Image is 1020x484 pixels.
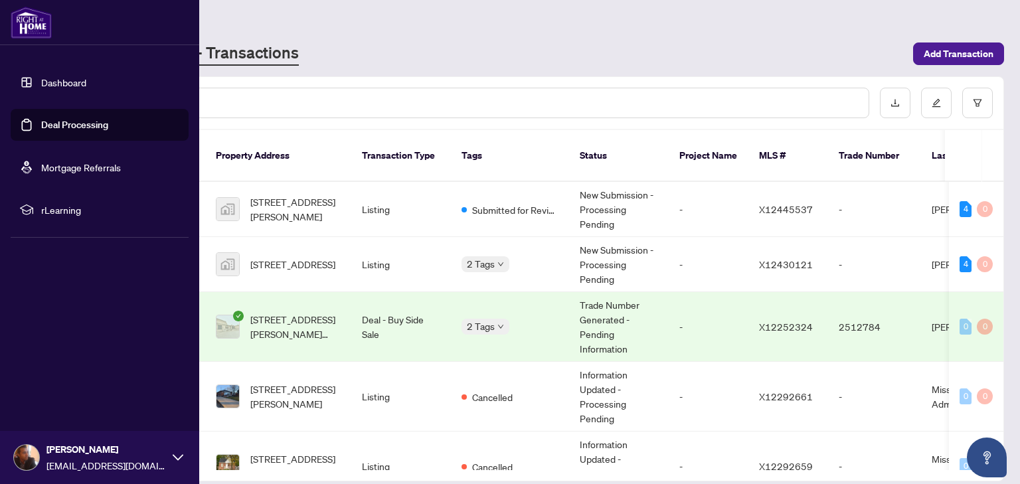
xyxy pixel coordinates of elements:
td: New Submission - Processing Pending [569,182,669,237]
a: Deal Processing [41,119,108,131]
span: [STREET_ADDRESS][PERSON_NAME] [250,195,341,224]
span: [STREET_ADDRESS][PERSON_NAME] [250,382,341,411]
img: thumbnail-img [216,253,239,276]
span: X12252324 [759,321,813,333]
td: - [669,237,748,292]
a: Dashboard [41,76,86,88]
span: [STREET_ADDRESS][PERSON_NAME][PERSON_NAME] [250,312,341,341]
span: edit [932,98,941,108]
td: Trade Number Generated - Pending Information [569,292,669,362]
span: check-circle [233,311,244,321]
button: Add Transaction [913,42,1004,65]
img: thumbnail-img [216,385,239,408]
td: Listing [351,362,451,432]
span: 2 Tags [467,319,495,334]
span: filter [973,98,982,108]
div: 4 [960,201,972,217]
td: - [828,362,921,432]
span: Cancelled [472,390,513,404]
button: edit [921,88,952,118]
td: 2512784 [828,292,921,362]
button: download [880,88,910,118]
span: Cancelled [472,459,513,474]
td: - [669,292,748,362]
div: 0 [977,256,993,272]
th: Project Name [669,130,748,182]
button: Open asap [967,438,1007,477]
span: Add Transaction [924,43,993,64]
span: [PERSON_NAME] [46,442,166,457]
span: [EMAIL_ADDRESS][DOMAIN_NAME] [46,458,166,473]
span: Submitted for Review [472,202,558,217]
td: - [669,182,748,237]
td: - [669,362,748,432]
div: 0 [960,388,972,404]
span: [STREET_ADDRESS] [250,257,335,272]
td: - [828,237,921,292]
img: thumbnail-img [216,455,239,477]
span: download [891,98,900,108]
img: thumbnail-img [216,198,239,220]
span: X12430121 [759,258,813,270]
td: Listing [351,237,451,292]
td: Information Updated - Processing Pending [569,362,669,432]
button: filter [962,88,993,118]
th: Status [569,130,669,182]
span: [STREET_ADDRESS][PERSON_NAME] [250,451,341,481]
span: down [497,261,504,268]
span: down [497,323,504,330]
th: Trade Number [828,130,921,182]
img: thumbnail-img [216,315,239,338]
div: 0 [977,319,993,335]
span: X12292659 [759,460,813,472]
a: Mortgage Referrals [41,161,121,173]
th: Property Address [205,130,351,182]
td: Deal - Buy Side Sale [351,292,451,362]
td: Listing [351,182,451,237]
td: - [828,182,921,237]
div: 0 [960,319,972,335]
div: 0 [960,458,972,474]
img: Profile Icon [14,445,39,470]
div: 0 [977,388,993,404]
th: Transaction Type [351,130,451,182]
span: 2 Tags [467,256,495,272]
th: MLS # [748,130,828,182]
span: X12445537 [759,203,813,215]
img: logo [11,7,52,39]
div: 4 [960,256,972,272]
th: Tags [451,130,569,182]
span: X12292661 [759,390,813,402]
td: New Submission - Processing Pending [569,237,669,292]
div: 0 [977,201,993,217]
span: rLearning [41,202,179,217]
